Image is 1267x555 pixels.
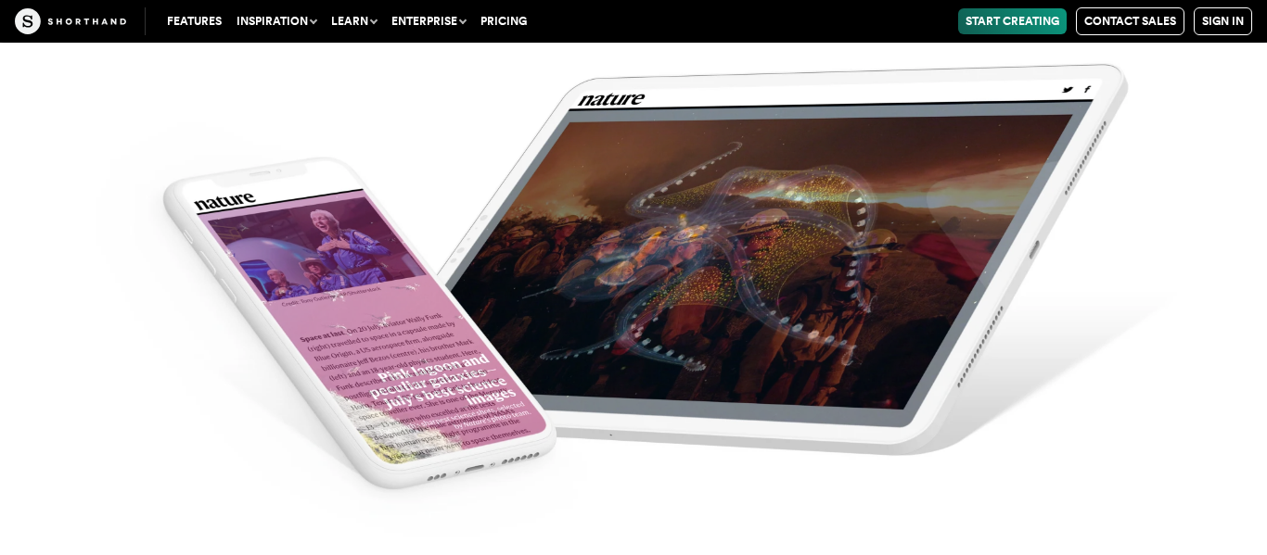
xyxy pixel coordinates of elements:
a: Features [160,8,229,34]
button: Learn [324,8,384,34]
img: The Craft [15,8,126,34]
a: Pricing [473,8,534,34]
a: Start Creating [958,8,1067,34]
a: Sign in [1194,7,1252,35]
a: Contact Sales [1076,7,1184,35]
button: Enterprise [384,8,473,34]
button: Inspiration [229,8,324,34]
